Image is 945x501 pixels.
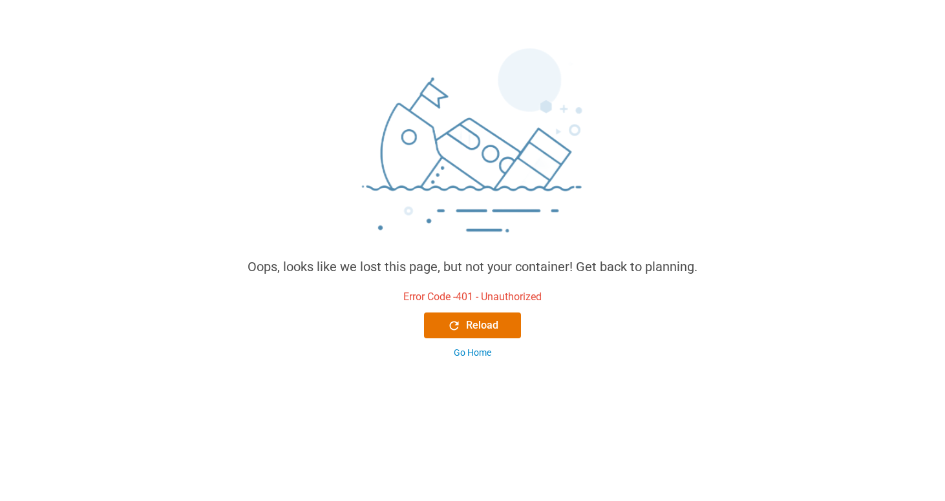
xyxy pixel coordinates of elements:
div: Error Code - 401 - Unauthorized [403,289,542,305]
button: Reload [424,312,521,338]
img: sinking_ship.png [279,43,666,257]
div: Reload [447,318,498,333]
div: Oops, looks like we lost this page, but not your container! Get back to planning. [248,257,697,276]
button: Go Home [424,346,521,360]
div: Go Home [454,346,491,360]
